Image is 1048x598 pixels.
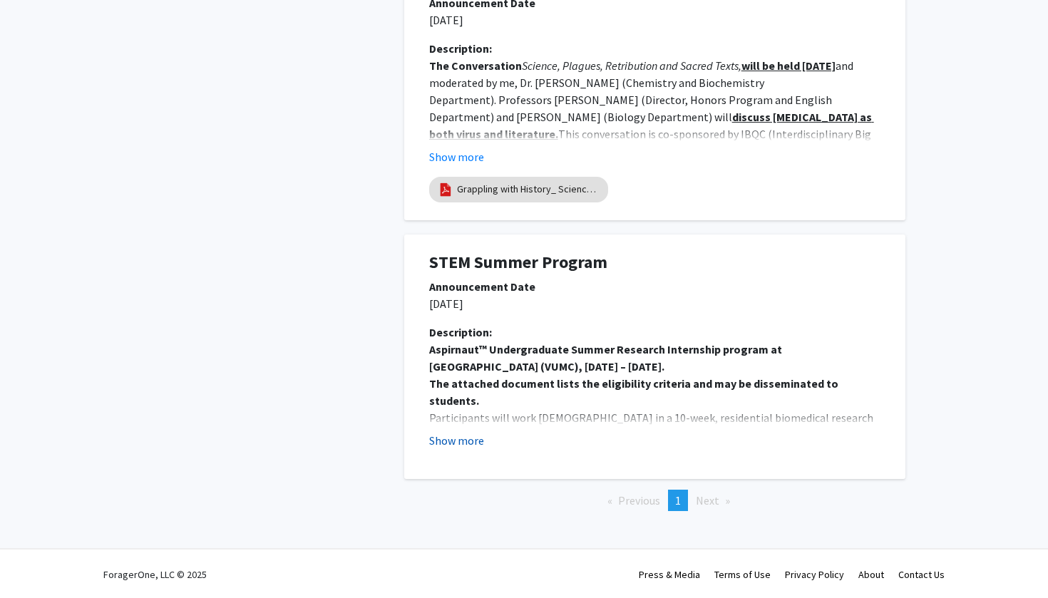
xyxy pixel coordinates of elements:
em: Science, Plagues, Retribution and Sacred Texts, [522,58,741,73]
strong: Aspirnaut™ Undergraduate Summer Research Internship program at [GEOGRAPHIC_DATA] (VUMC), [DATE] –... [429,342,784,373]
a: Press & Media [639,568,700,581]
button: Show more [429,148,484,165]
u: discuss [MEDICAL_DATA] as both virus and literature. [429,110,874,141]
button: Show more [429,432,484,449]
span: Next [696,493,719,507]
strong: The Conversation [429,58,522,73]
span: Previous [618,493,660,507]
ul: Pagination [404,490,905,511]
a: Grappling with History_ Science, plagues, retribution, and ancient texts [457,182,600,197]
u: will be held [DATE] [741,58,836,73]
a: About [858,568,884,581]
img: pdf_icon.png [438,182,453,197]
p: and moderated by me, Dr. [PERSON_NAME] (Chemistry and Biochemistry Department). Professors [PERSO... [429,57,880,160]
a: Contact Us [898,568,945,581]
p: Participants will work [DEMOGRAPHIC_DATA] in a 10-week, residential biomedical research experienc... [429,409,880,563]
h1: STEM Summer Program [429,252,880,273]
div: Description: [429,40,880,57]
a: Terms of Use [714,568,771,581]
div: Description: [429,324,880,341]
iframe: Chat [11,534,61,587]
a: Privacy Policy [785,568,844,581]
div: Announcement Date [429,278,880,295]
span: 1 [675,493,681,507]
p: [DATE] [429,11,880,29]
p: [DATE] [429,295,880,312]
strong: The attached document lists the eligibility criteria and may be disseminated to students. [429,376,841,408]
